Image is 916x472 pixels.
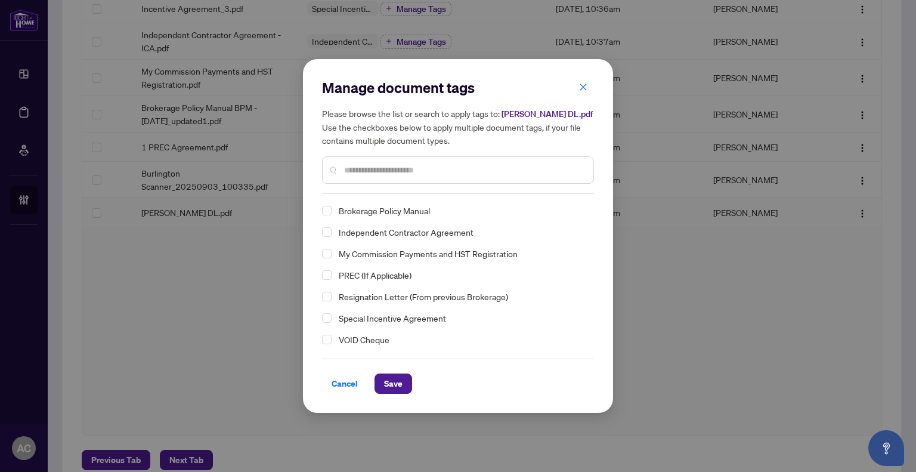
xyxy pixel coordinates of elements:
[502,109,593,119] span: [PERSON_NAME] DL.pdf
[334,268,587,282] span: PREC (If Applicable)
[339,246,518,261] span: My Commission Payments and HST Registration
[339,225,474,239] span: Independent Contractor Agreement
[322,313,332,323] span: Select Special Incentive Agreement
[322,206,332,215] span: Select Brokerage Policy Manual
[868,430,904,466] button: Open asap
[384,374,403,393] span: Save
[322,227,332,237] span: Select Independent Contractor Agreement
[334,289,587,304] span: Resignation Letter (From previous Brokerage)
[322,374,367,394] button: Cancel
[332,374,358,393] span: Cancel
[322,249,332,258] span: Select My Commission Payments and HST Registration
[322,78,594,97] h2: Manage document tags
[339,311,446,325] span: Special Incentive Agreement
[334,332,587,347] span: VOID Cheque
[339,268,411,282] span: PREC (If Applicable)
[322,292,332,301] span: Select Resignation Letter (From previous Brokerage)
[322,270,332,280] span: Select PREC (If Applicable)
[339,203,430,218] span: Brokerage Policy Manual
[334,203,587,218] span: Brokerage Policy Manual
[334,246,587,261] span: My Commission Payments and HST Registration
[579,83,587,91] span: close
[339,289,508,304] span: Resignation Letter (From previous Brokerage)
[334,311,587,325] span: Special Incentive Agreement
[334,225,587,239] span: Independent Contractor Agreement
[322,107,594,147] h5: Please browse the list or search to apply tags to: Use the checkboxes below to apply multiple doc...
[375,374,412,394] button: Save
[322,335,332,344] span: Select VOID Cheque
[339,332,389,347] span: VOID Cheque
